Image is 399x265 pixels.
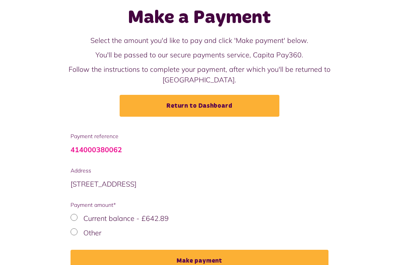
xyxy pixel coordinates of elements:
[71,180,136,189] span: [STREET_ADDRESS]
[37,50,362,60] p: You'll be passed to our secure payments service, Capita Pay360.
[120,95,279,117] a: Return to Dashboard
[83,229,101,238] label: Other
[71,201,329,210] span: Payment amount*
[37,7,362,30] h1: Make a Payment
[37,64,362,85] p: Follow the instructions to complete your payment, after which you'll be returned to [GEOGRAPHIC_D...
[83,214,169,223] label: Current balance - £642.89
[71,167,329,175] span: Address
[71,133,329,141] span: Payment reference
[71,146,122,155] a: 414000380062
[37,36,362,46] p: Select the amount you'd like to pay and click 'Make payment' below.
